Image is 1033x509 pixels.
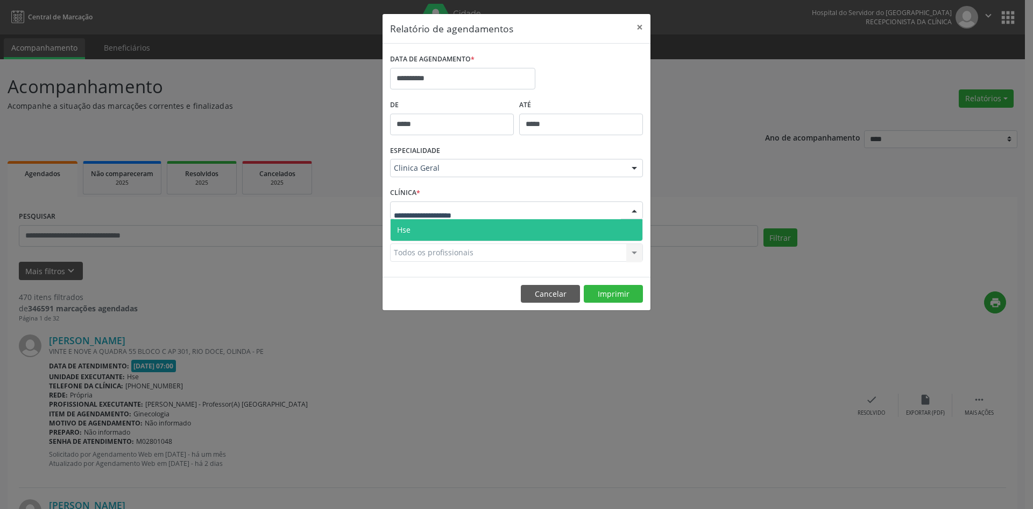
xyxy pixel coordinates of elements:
span: Clinica Geral [394,163,621,173]
label: De [390,97,514,114]
button: Cancelar [521,285,580,303]
span: Hse [397,225,411,235]
button: Close [629,14,650,40]
label: CLÍNICA [390,185,420,201]
label: ESPECIALIDADE [390,143,440,159]
label: DATA DE AGENDAMENTO [390,51,475,68]
label: ATÉ [519,97,643,114]
button: Imprimir [584,285,643,303]
h5: Relatório de agendamentos [390,22,513,36]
